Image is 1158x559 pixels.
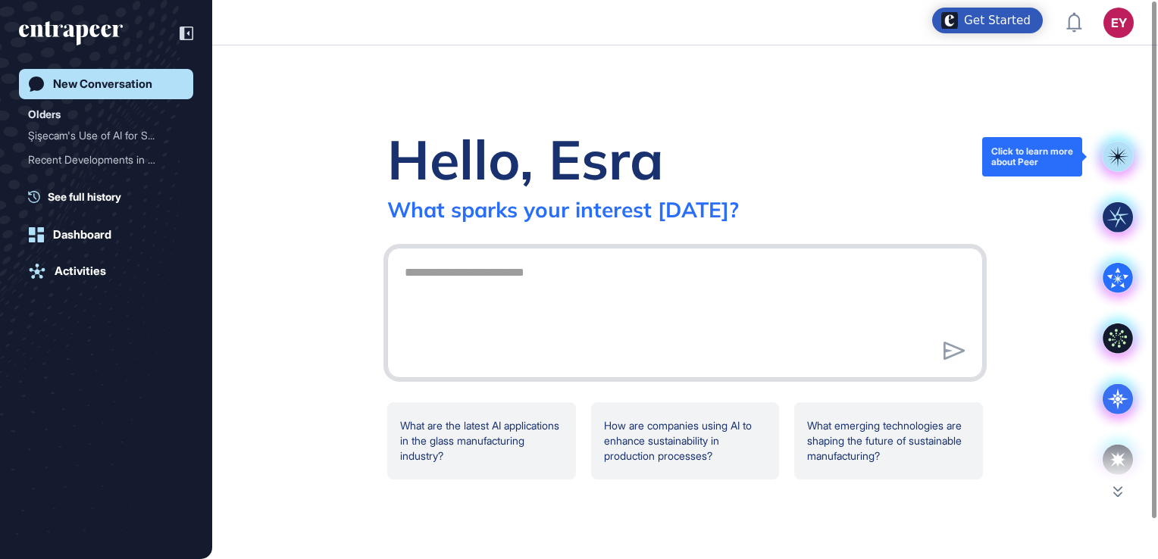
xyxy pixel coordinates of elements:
[55,264,106,278] div: Activities
[19,21,123,45] div: entrapeer-logo
[964,13,1031,28] div: Get Started
[28,105,61,123] div: Olders
[941,12,958,29] img: launcher-image-alternative-text
[991,146,1073,167] div: Click to learn more about Peer
[19,220,193,250] a: Dashboard
[53,77,152,91] div: New Conversation
[387,125,664,193] div: Hello, Esra
[19,69,193,99] a: New Conversation
[48,189,121,205] span: See full history
[387,196,739,223] div: What sparks your interest [DATE]?
[387,402,576,479] div: What are the latest AI applications in the glass manufacturing industry?
[19,256,193,286] a: Activities
[28,123,184,148] div: Şişecam's Use of AI for Sustainability Initiatives
[1103,8,1134,38] button: EY
[28,123,172,148] div: Şişecam's Use of AI for S...
[794,402,983,479] div: What emerging technologies are shaping the future of sustainable manufacturing?
[28,148,184,172] div: Recent Developments in Artificial Intelligence
[28,148,172,172] div: Recent Developments in [GEOGRAPHIC_DATA]...
[53,228,111,242] div: Dashboard
[28,189,193,205] a: See full history
[591,402,780,479] div: How are companies using AI to enhance sustainability in production processes?
[932,8,1043,33] div: Open Get Started checklist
